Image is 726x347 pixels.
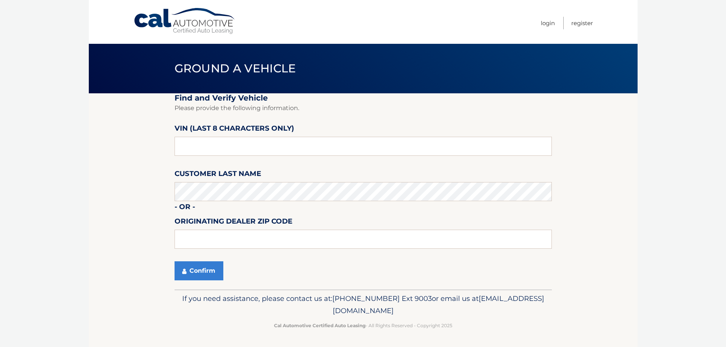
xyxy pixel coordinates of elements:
[179,293,547,317] p: If you need assistance, please contact us at: or email us at
[175,201,195,215] label: - or -
[175,93,552,103] h2: Find and Verify Vehicle
[571,17,593,29] a: Register
[175,261,223,280] button: Confirm
[541,17,555,29] a: Login
[175,168,261,182] label: Customer Last Name
[175,216,292,230] label: Originating Dealer Zip Code
[133,8,236,35] a: Cal Automotive
[175,103,552,114] p: Please provide the following information.
[332,294,432,303] span: [PHONE_NUMBER] Ext 9003
[179,321,547,329] p: - All Rights Reserved - Copyright 2025
[175,61,296,75] span: Ground a Vehicle
[274,323,365,328] strong: Cal Automotive Certified Auto Leasing
[175,123,294,137] label: VIN (last 8 characters only)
